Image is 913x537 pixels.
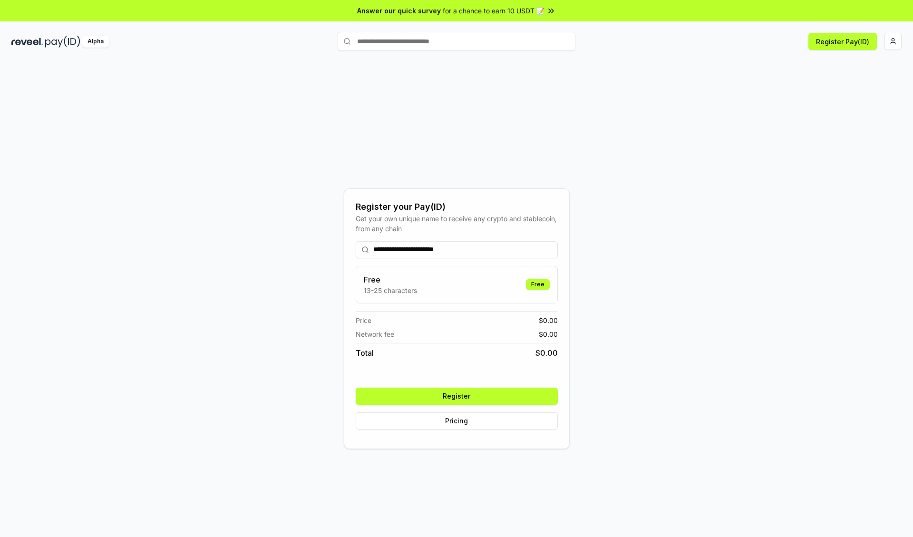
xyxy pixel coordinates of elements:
[356,315,371,325] span: Price
[443,6,544,16] span: for a chance to earn 10 USDT 📝
[82,36,109,48] div: Alpha
[357,6,441,16] span: Answer our quick survey
[11,36,43,48] img: reveel_dark
[364,274,417,285] h3: Free
[539,315,558,325] span: $ 0.00
[356,412,558,430] button: Pricing
[356,200,558,214] div: Register your Pay(ID)
[356,329,394,339] span: Network fee
[808,33,877,50] button: Register Pay(ID)
[45,36,80,48] img: pay_id
[535,347,558,359] span: $ 0.00
[356,347,374,359] span: Total
[356,214,558,234] div: Get your own unique name to receive any crypto and stablecoin, from any chain
[526,279,550,290] div: Free
[364,285,417,295] p: 13-25 characters
[539,329,558,339] span: $ 0.00
[356,388,558,405] button: Register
